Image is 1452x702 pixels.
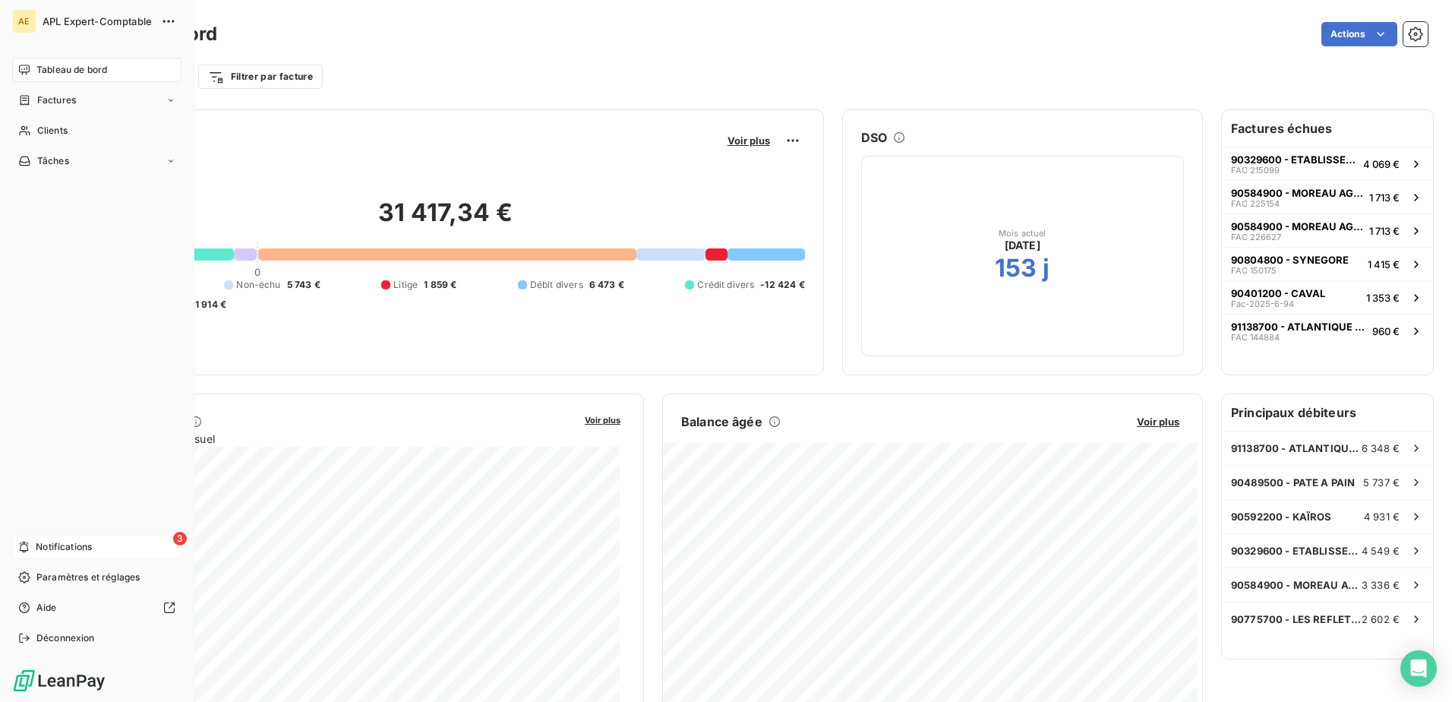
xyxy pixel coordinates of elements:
[36,601,57,615] span: Aide
[1222,180,1433,213] button: 90584900 - MOREAU AGENCEMENTFAC 2251541 713 €
[681,413,762,431] h6: Balance âgée
[1231,579,1362,591] span: 90584900 - MOREAU AGENCEMENT
[580,413,625,426] button: Voir plus
[697,278,754,292] span: Crédit divers
[236,278,280,292] span: Non-échu
[1231,287,1325,299] span: 90401200 - CAVAL
[12,669,106,693] img: Logo LeanPay
[1231,321,1366,333] span: 91138700 - ATLANTIQUE CONTRÔLE ASPIRATION
[585,415,620,425] span: Voir plus
[723,134,775,147] button: Voir plus
[12,596,181,620] a: Aide
[1362,545,1400,557] span: 4 549 €
[1321,22,1397,46] button: Actions
[1400,650,1437,687] div: Open Intercom Messenger
[530,278,583,292] span: Débit divers
[1231,266,1277,275] span: FAC 150175
[589,278,624,292] span: 6 473 €
[173,532,187,545] span: 3
[37,124,68,138] span: Clients
[1231,476,1355,489] span: 90489500 - PATE A PAIN
[1364,511,1400,523] span: 4 931 €
[86,431,574,447] span: Chiffre d'affaires mensuel
[1368,258,1400,270] span: 1 415 €
[1132,415,1184,428] button: Voir plus
[1137,416,1179,428] span: Voir plus
[1231,187,1363,199] span: 90584900 - MOREAU AGENCEMENT
[1231,442,1362,454] span: 91138700 - ATLANTIQUE CONTRÔLE ASPIRATION
[1362,579,1400,591] span: 3 336 €
[424,278,456,292] span: 1 859 €
[1222,213,1433,247] button: 90584900 - MOREAU AGENCEMENTFAC 2266271 713 €
[1231,299,1294,308] span: Fac-2025-6-94
[1231,199,1280,208] span: FAC 225154
[995,253,1037,283] h2: 153
[254,266,260,278] span: 0
[1231,220,1363,232] span: 90584900 - MOREAU AGENCEMENT
[999,229,1046,238] span: Mois actuel
[1005,238,1040,253] span: [DATE]
[43,15,152,27] span: APL Expert-Comptable
[1222,280,1433,314] button: 90401200 - CAVALFac-2025-6-941 353 €
[1043,253,1050,283] h2: j
[36,540,92,554] span: Notifications
[1369,191,1400,204] span: 1 713 €
[1231,511,1332,523] span: 90592200 - KAÏROS
[861,128,887,147] h6: DSO
[198,65,323,89] button: Filtrer par facture
[1231,153,1357,166] span: 90329600 - ETABLISSEMENTS CARLIER
[191,298,226,311] span: -1 914 €
[1222,247,1433,280] button: 90804800 - SYNEGOREFAC 1501751 415 €
[1362,613,1400,625] span: 2 602 €
[37,93,76,107] span: Factures
[1231,254,1349,266] span: 90804800 - SYNEGORE
[1222,110,1433,147] h6: Factures échues
[1372,325,1400,337] span: 960 €
[1363,476,1400,489] span: 5 737 €
[86,198,805,243] h2: 31 417,34 €
[1366,292,1400,304] span: 1 353 €
[393,278,418,292] span: Litige
[728,134,770,147] span: Voir plus
[1231,333,1280,342] span: FAC 144884
[1369,225,1400,237] span: 1 713 €
[287,278,320,292] span: 5 743 €
[1363,158,1400,170] span: 4 069 €
[36,63,107,77] span: Tableau de bord
[37,154,69,168] span: Tâches
[1222,394,1433,431] h6: Principaux débiteurs
[12,9,36,33] div: AE
[1231,613,1362,625] span: 90775700 - LES REFLETS GOURMANDS
[1222,314,1433,347] button: 91138700 - ATLANTIQUE CONTRÔLE ASPIRATIONFAC 144884960 €
[36,571,140,584] span: Paramètres et réglages
[1222,147,1433,180] button: 90329600 - ETABLISSEMENTS CARLIERFAC 2150994 069 €
[1231,166,1280,175] span: FAC 215099
[1231,232,1281,242] span: FAC 226627
[1231,545,1362,557] span: 90329600 - ETABLISSEMENTS CARLIER
[760,278,804,292] span: -12 424 €
[1362,442,1400,454] span: 6 348 €
[36,631,95,645] span: Déconnexion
